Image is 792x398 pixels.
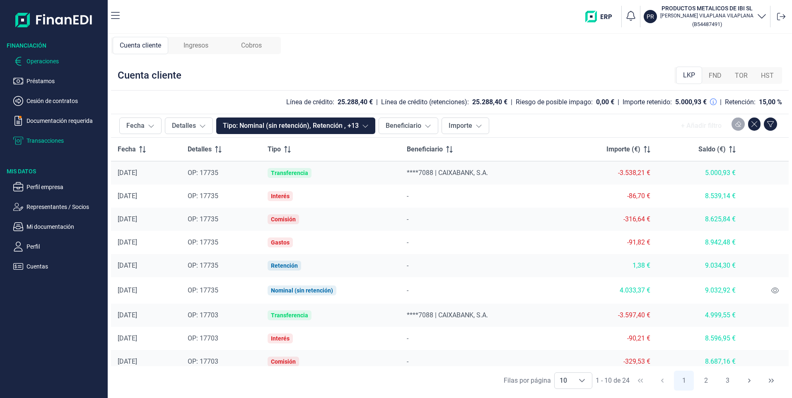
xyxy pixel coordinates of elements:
button: First Page [630,371,650,391]
div: Riesgo de posible impago: [516,98,593,106]
div: 0,00 € [596,98,614,106]
div: | [618,97,619,107]
div: Línea de crédito (retenciones): [381,98,469,106]
div: -329,53 € [567,357,650,366]
span: OP: 17735 [188,215,218,223]
div: 5.000,93 € [664,169,736,177]
span: - [407,215,408,223]
div: Ingresos [168,37,224,54]
span: Tipo [268,144,281,154]
button: Last Page [761,371,781,391]
div: [DATE] [118,215,174,223]
small: Copiar cif [692,21,722,27]
p: Mi documentación [27,222,104,232]
div: -91,82 € [567,238,650,247]
span: - [407,238,408,246]
div: LKP [676,67,702,84]
span: Saldo (€) [698,144,726,154]
span: FND [709,71,722,81]
div: Transferencia [271,312,308,319]
img: erp [585,11,618,22]
div: [DATE] [118,286,174,295]
div: Comisión [271,358,296,365]
div: Gastos [271,239,290,246]
span: - [407,286,408,294]
span: Detalles [188,144,212,154]
span: OP: 17735 [188,238,218,246]
div: [DATE] [118,192,174,200]
p: Cuentas [27,261,104,271]
div: Cobros [224,37,279,54]
p: Préstamos [27,76,104,86]
button: Operaciones [13,56,104,66]
div: 15,00 % [759,98,782,106]
span: - [407,357,408,365]
div: 8.625,84 € [664,215,736,223]
div: 4.033,37 € [567,286,650,295]
div: 8.687,16 € [664,357,736,366]
span: 10 [555,373,572,388]
p: Cesión de contratos [27,96,104,106]
div: -90,21 € [567,334,650,343]
div: | [376,97,378,107]
img: Logo de aplicación [15,7,93,33]
div: 25.288,40 € [472,98,507,106]
button: Next Page [739,371,759,391]
button: Beneficiario [379,117,438,134]
button: Importe [442,117,489,134]
span: LKP [683,70,695,80]
div: Choose [572,373,592,388]
div: -86,70 € [567,192,650,200]
div: [DATE] [118,238,174,247]
span: OP: 17735 [188,169,218,177]
div: 1,38 € [567,261,650,270]
div: 8.596,95 € [664,334,736,343]
div: Comisión [271,216,296,223]
span: HST [761,71,774,81]
div: 8.539,14 € [664,192,736,200]
p: PR [647,12,654,21]
div: Cuenta cliente [113,37,168,54]
span: - [407,261,408,269]
div: [DATE] [118,357,174,366]
div: Filas por página [504,376,551,386]
div: Retención [271,262,298,269]
p: Operaciones [27,56,104,66]
button: Detalles [165,117,213,134]
div: [DATE] [118,334,174,343]
button: Documentación requerida [13,116,104,126]
p: Representantes / Socios [27,202,104,212]
button: Tipo: Nominal (sin retención), Retención , +13 [216,117,375,134]
button: Representantes / Socios [13,202,104,212]
span: OP: 17735 [188,192,218,200]
button: Previous Page [652,371,672,391]
span: - [407,334,408,342]
span: 1 - 10 de 24 [596,377,630,384]
div: 25.288,40 € [338,98,373,106]
div: [DATE] [118,311,174,319]
span: TOR [735,71,748,81]
div: Interés [271,193,290,199]
div: | [720,97,722,107]
div: 8.942,48 € [664,238,736,247]
button: Transacciones [13,136,104,146]
span: Cobros [241,41,262,50]
div: Interés [271,335,290,342]
span: OP: 17735 [188,286,218,294]
div: Retención: [725,98,756,106]
p: Documentación requerida [27,116,104,126]
div: [DATE] [118,261,174,270]
span: Beneficiario [407,144,443,154]
button: Perfil empresa [13,182,104,192]
button: Cuentas [13,261,104,271]
div: | [511,97,512,107]
span: Importe (€) [606,144,640,154]
div: Nominal (sin retención) [271,287,333,294]
button: Mi documentación [13,222,104,232]
button: Page 2 [696,371,716,391]
div: -3.538,21 € [567,169,650,177]
div: 9.032,92 € [664,286,736,295]
button: Cesión de contratos [13,96,104,106]
div: [DATE] [118,169,174,177]
div: FND [702,67,728,84]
